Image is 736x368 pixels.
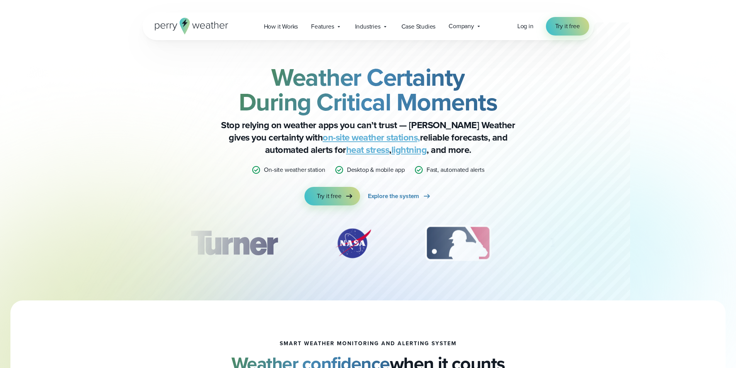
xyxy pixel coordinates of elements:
[323,131,420,144] a: on-site weather stations,
[536,224,598,263] div: 4 of 12
[449,22,474,31] span: Company
[536,224,598,263] img: PGA.svg
[264,22,298,31] span: How it Works
[347,165,405,175] p: Desktop & mobile app
[555,22,580,31] span: Try it free
[391,143,427,157] a: lightning
[326,224,380,263] div: 2 of 12
[179,224,289,263] div: 1 of 12
[304,187,360,205] a: Try it free
[401,22,436,31] span: Case Studies
[264,165,325,175] p: On-site weather station
[239,59,498,120] strong: Weather Certainty During Critical Moments
[355,22,381,31] span: Industries
[317,192,342,201] span: Try it free
[280,341,457,347] h1: smart weather monitoring and alerting system
[257,19,305,34] a: How it Works
[417,224,499,263] img: MLB.svg
[214,119,523,156] p: Stop relying on weather apps you can’t trust — [PERSON_NAME] Weather gives you certainty with rel...
[179,224,289,263] img: Turner-Construction_1.svg
[346,143,389,157] a: heat stress
[368,192,419,201] span: Explore the system
[311,22,334,31] span: Features
[368,187,432,205] a: Explore the system
[395,19,442,34] a: Case Studies
[517,22,534,31] a: Log in
[181,224,555,266] div: slideshow
[326,224,380,263] img: NASA.svg
[417,224,499,263] div: 3 of 12
[546,17,589,36] a: Try it free
[427,165,484,175] p: Fast, automated alerts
